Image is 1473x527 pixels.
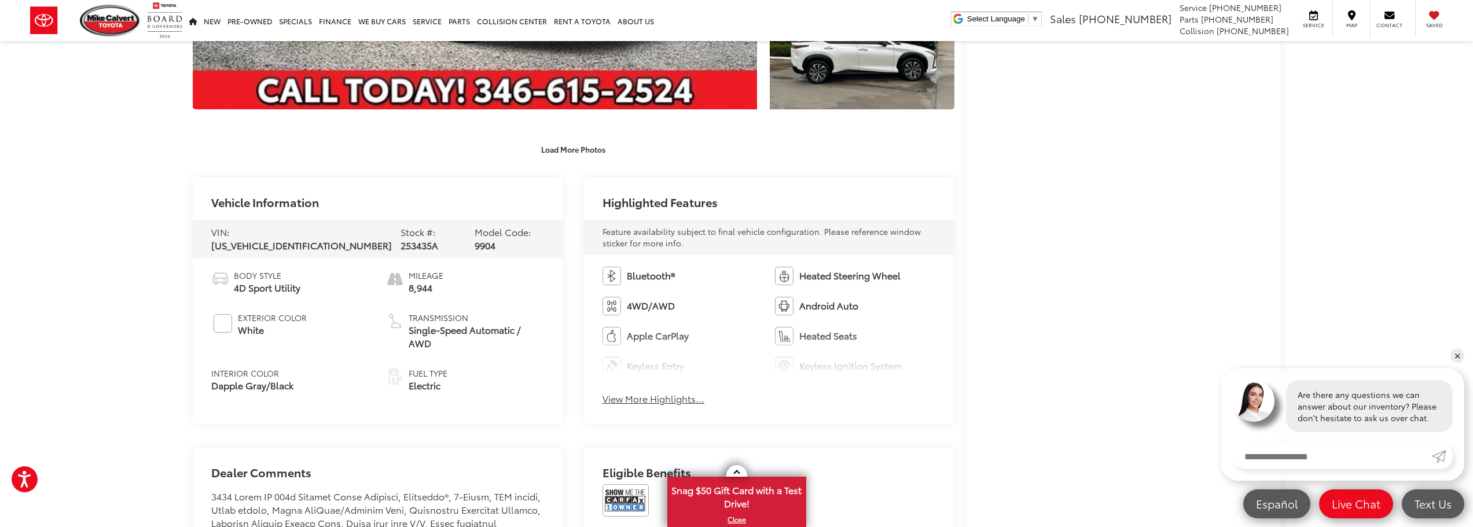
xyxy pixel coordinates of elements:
span: Bluetooth® [627,269,675,282]
span: Fuel Type [409,367,447,379]
button: View More Highlights... [603,392,704,406]
span: Single-Speed Automatic / AWD [409,323,544,350]
span: Sales [1050,11,1076,26]
span: Service [1301,21,1327,29]
a: Select Language​ [967,14,1039,23]
span: 4WD/AWD [627,299,675,312]
span: Service [1180,2,1207,13]
span: Model Code: [475,225,531,238]
span: 253435A [401,238,438,252]
span: Transmission [409,312,544,323]
span: Saved [1421,21,1447,29]
span: Text Us [1409,496,1457,511]
span: Select Language [967,14,1025,23]
span: Mileage [409,270,443,281]
img: Heated Seats [775,327,794,345]
span: Parts [1180,13,1199,25]
span: Exterior Color [238,312,307,323]
h2: Highlighted Features [603,196,718,208]
img: 4WD/AWD [603,297,621,315]
img: Apple CarPlay [603,327,621,345]
span: #FFFFFF [214,314,232,333]
img: Heated Steering Wheel [775,267,794,285]
span: Stock #: [401,225,436,238]
i: mileage icon [386,270,403,286]
h2: Vehicle Information [211,196,319,208]
span: ▼ [1031,14,1039,23]
span: [PHONE_NUMBER] [1217,25,1289,36]
span: Español [1250,496,1303,511]
span: Electric [409,379,447,392]
span: 4D Sport Utility [234,281,300,294]
span: Feature availability subject to final vehicle configuration. Please reference window sticker for ... [603,226,921,249]
button: Load More Photos [533,139,614,159]
span: [PHONE_NUMBER] [1209,2,1281,13]
input: Enter your message [1233,444,1432,469]
img: Agent profile photo [1233,380,1274,422]
span: [PHONE_NUMBER] [1079,11,1171,26]
span: ​ [1028,14,1028,23]
span: [PHONE_NUMBER] [1201,13,1273,25]
img: Bluetooth® [603,267,621,285]
span: White [238,323,307,337]
span: Snag $50 Gift Card with a Test Drive! [668,478,805,513]
span: Dapple Gray/Black [211,379,293,392]
span: Live Chat [1326,496,1386,511]
h2: Eligible Benefits [603,466,935,484]
a: Text Us [1402,489,1464,518]
span: VIN: [211,225,230,238]
div: Are there any questions we can answer about our inventory? Please don't hesitate to ask us over c... [1286,380,1453,432]
span: Collision [1180,25,1214,36]
img: CarFax One Owner [603,484,649,517]
span: Map [1339,21,1364,29]
span: [US_VEHICLE_IDENTIFICATION_NUMBER] [211,238,392,252]
span: Interior Color [211,367,293,379]
img: Android Auto [775,297,794,315]
span: 9904 [475,238,495,252]
span: 8,944 [409,281,443,294]
a: Live Chat [1319,489,1393,518]
a: Español [1243,489,1310,518]
span: Heated Steering Wheel [799,269,901,282]
span: Body Style [234,270,300,281]
span: Contact [1376,21,1402,29]
h2: Dealer Comments [211,466,544,490]
span: Android Auto [799,299,858,312]
img: Mike Calvert Toyota [80,5,141,36]
a: Submit [1432,444,1453,469]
